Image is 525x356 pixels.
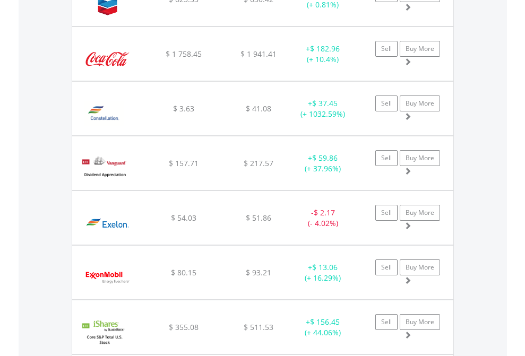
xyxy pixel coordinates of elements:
[166,49,202,59] span: $ 1 758.45
[246,103,271,114] span: $ 41.08
[314,207,335,218] span: $ 2.17
[78,314,131,351] img: EQU.US.ITOT.png
[169,322,199,332] span: $ 355.08
[78,40,137,78] img: EQU.US.KO.png
[312,98,338,108] span: $ 37.45
[375,205,398,221] a: Sell
[240,49,277,59] span: $ 1 941.41
[169,158,199,168] span: $ 157.71
[400,259,440,275] a: Buy More
[246,213,271,223] span: $ 51.86
[290,44,356,65] div: + (+ 10.4%)
[312,153,338,163] span: $ 59.86
[400,41,440,57] a: Buy More
[78,95,131,133] img: EQU.US.CEG.png
[312,262,338,272] span: $ 13.06
[290,262,356,283] div: + (+ 16.29%)
[78,259,137,297] img: EQU.US.XOM.png
[375,41,398,57] a: Sell
[171,267,196,277] span: $ 80.15
[290,98,356,119] div: + (+ 1032.59%)
[375,259,398,275] a: Sell
[310,44,340,54] span: $ 182.96
[400,95,440,111] a: Buy More
[290,207,356,229] div: - (- 4.02%)
[400,205,440,221] a: Buy More
[400,314,440,330] a: Buy More
[290,153,356,174] div: + (+ 37.96%)
[375,314,398,330] a: Sell
[78,150,131,187] img: EQU.US.VIG.png
[78,204,137,242] img: EQU.US.EXC.png
[310,317,340,327] span: $ 156.45
[375,150,398,166] a: Sell
[246,267,271,277] span: $ 93.21
[375,95,398,111] a: Sell
[173,103,194,114] span: $ 3.63
[244,322,273,332] span: $ 511.53
[290,317,356,338] div: + (+ 44.06%)
[400,150,440,166] a: Buy More
[171,213,196,223] span: $ 54.03
[244,158,273,168] span: $ 217.57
